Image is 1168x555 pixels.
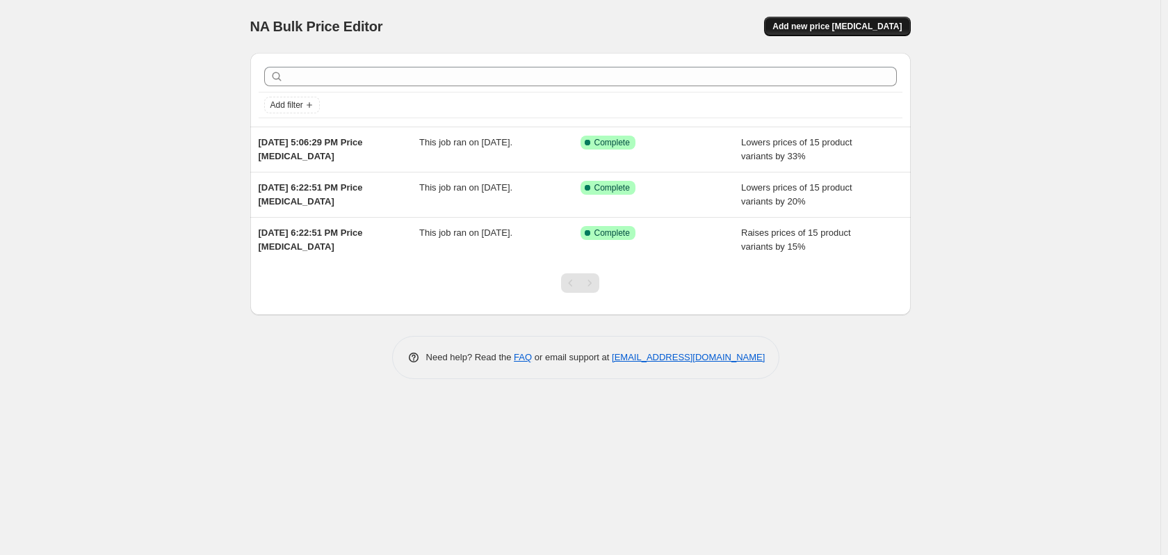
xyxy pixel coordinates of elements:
[561,273,599,293] nav: Pagination
[419,182,512,193] span: This job ran on [DATE].
[264,97,320,113] button: Add filter
[270,99,303,111] span: Add filter
[594,182,630,193] span: Complete
[259,137,363,161] span: [DATE] 5:06:29 PM Price [MEDICAL_DATA]
[594,227,630,239] span: Complete
[741,182,852,207] span: Lowers prices of 15 product variants by 20%
[419,137,512,147] span: This job ran on [DATE].
[612,352,765,362] a: [EMAIL_ADDRESS][DOMAIN_NAME]
[532,352,612,362] span: or email support at
[259,182,363,207] span: [DATE] 6:22:51 PM Price [MEDICAL_DATA]
[426,352,514,362] span: Need help? Read the
[772,21,902,32] span: Add new price [MEDICAL_DATA]
[741,227,851,252] span: Raises prices of 15 product variants by 15%
[741,137,852,161] span: Lowers prices of 15 product variants by 33%
[594,137,630,148] span: Complete
[259,227,363,252] span: [DATE] 6:22:51 PM Price [MEDICAL_DATA]
[419,227,512,238] span: This job ran on [DATE].
[250,19,383,34] span: NA Bulk Price Editor
[764,17,910,36] button: Add new price [MEDICAL_DATA]
[514,352,532,362] a: FAQ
